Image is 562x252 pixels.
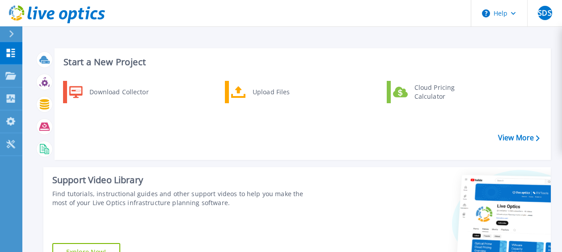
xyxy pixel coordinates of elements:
[63,81,155,103] a: Download Collector
[538,9,551,17] span: SDS
[63,57,539,67] h3: Start a New Project
[52,189,316,207] div: Find tutorials, instructional guides and other support videos to help you make the most of your L...
[225,81,317,103] a: Upload Files
[498,134,540,142] a: View More
[410,83,476,101] div: Cloud Pricing Calculator
[85,83,152,101] div: Download Collector
[387,81,478,103] a: Cloud Pricing Calculator
[248,83,314,101] div: Upload Files
[52,174,316,186] div: Support Video Library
